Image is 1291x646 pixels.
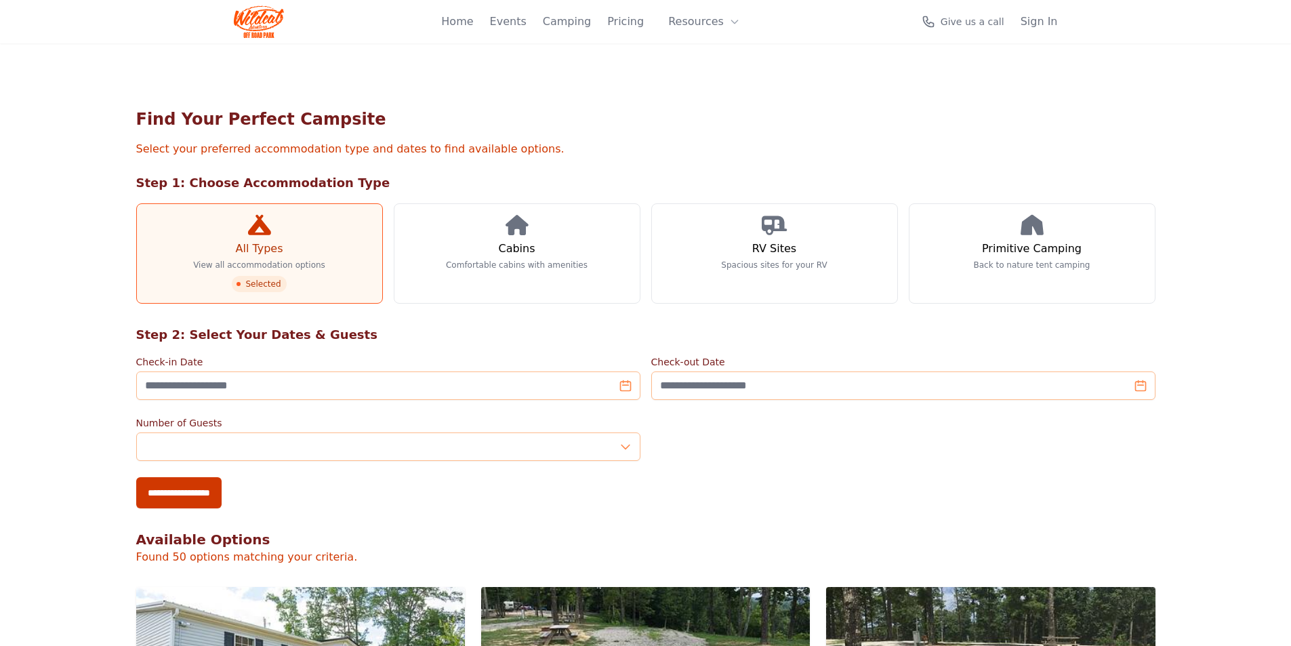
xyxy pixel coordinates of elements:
[136,141,1155,157] p: Select your preferred accommodation type and dates to find available options.
[1021,14,1058,30] a: Sign In
[232,276,286,292] span: Selected
[235,241,283,257] h3: All Types
[752,241,796,257] h3: RV Sites
[607,14,644,30] a: Pricing
[651,203,898,304] a: RV Sites Spacious sites for your RV
[941,15,1004,28] span: Give us a call
[446,260,588,270] p: Comfortable cabins with amenities
[234,5,285,38] img: Wildcat Logo
[721,260,827,270] p: Spacious sites for your RV
[909,203,1155,304] a: Primitive Camping Back to nature tent camping
[660,8,748,35] button: Resources
[193,260,325,270] p: View all accommodation options
[136,174,1155,193] h2: Step 1: Choose Accommodation Type
[136,549,1155,565] p: Found 50 options matching your criteria.
[394,203,640,304] a: Cabins Comfortable cabins with amenities
[441,14,473,30] a: Home
[982,241,1082,257] h3: Primitive Camping
[136,203,383,304] a: All Types View all accommodation options Selected
[498,241,535,257] h3: Cabins
[543,14,591,30] a: Camping
[136,108,1155,130] h1: Find Your Perfect Campsite
[136,325,1155,344] h2: Step 2: Select Your Dates & Guests
[922,15,1004,28] a: Give us a call
[136,416,640,430] label: Number of Guests
[136,530,1155,549] h2: Available Options
[974,260,1090,270] p: Back to nature tent camping
[490,14,527,30] a: Events
[651,355,1155,369] label: Check-out Date
[136,355,640,369] label: Check-in Date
